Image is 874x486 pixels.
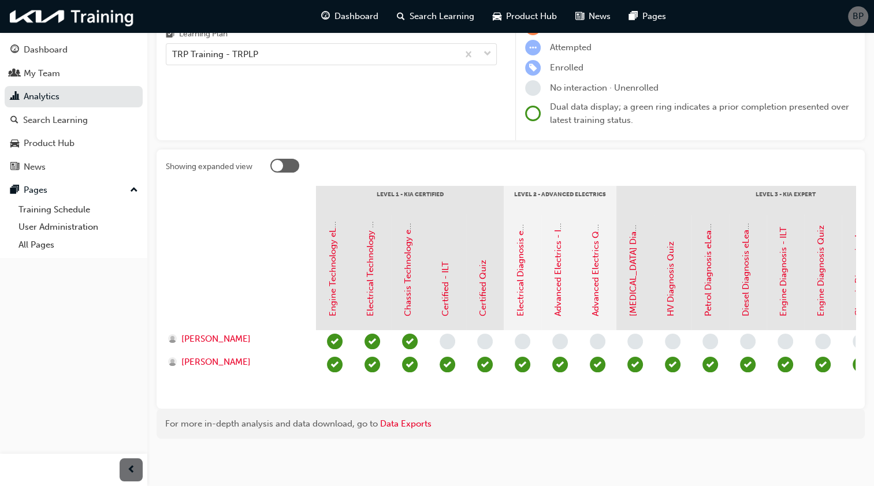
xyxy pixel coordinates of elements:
[702,334,718,349] span: learningRecordVerb_NONE-icon
[402,334,418,349] span: learningRecordVerb_PASS-icon
[365,334,380,349] span: learningRecordVerb_PASS-icon
[440,261,451,316] a: Certified - ILT
[665,241,676,316] a: HV Diagnosis Quiz
[853,202,864,316] a: Chassis Diagnosis eLearning
[181,332,251,346] span: [PERSON_NAME]
[365,357,380,372] span: learningRecordVerb_PASS-icon
[327,357,343,372] span: learningRecordVerb_PASS-icon
[575,9,584,24] span: news-icon
[5,180,143,201] button: Pages
[10,69,19,79] span: people-icon
[127,463,136,477] span: prev-icon
[703,209,713,316] a: Petrol Diagnosis eLearning
[552,334,568,349] span: learningRecordVerb_NONE-icon
[525,80,541,96] span: learningRecordVerb_NONE-icon
[566,5,620,28] a: news-iconNews
[665,334,680,349] span: learningRecordVerb_NONE-icon
[24,137,75,150] div: Product Hub
[10,162,19,173] span: news-icon
[629,9,638,24] span: pages-icon
[5,110,143,131] a: Search Learning
[168,356,305,369] a: [PERSON_NAME]
[815,357,831,372] span: learningRecordVerb_PASS-icon
[484,47,492,62] span: down-icon
[484,5,566,28] a: car-iconProduct Hub
[440,357,455,372] span: learningRecordVerb_ATTEND-icon
[5,133,143,154] a: Product Hub
[504,186,616,215] div: Level 2 - Advanced Electrics
[5,63,143,84] a: My Team
[380,418,432,429] a: Data Exports
[665,357,680,372] span: learningRecordVerb_PASS-icon
[853,357,868,372] span: learningRecordVerb_PASS-icon
[478,260,488,316] a: Certified Quiz
[10,115,18,126] span: search-icon
[312,5,388,28] a: guage-iconDashboard
[10,185,19,196] span: pages-icon
[778,357,793,372] span: learningRecordVerb_ATTEND-icon
[24,43,68,57] div: Dashboard
[440,334,455,349] span: learningRecordVerb_NONE-icon
[848,6,868,27] button: BP
[515,357,530,372] span: learningRecordVerb_PASS-icon
[14,201,143,219] a: Training Schedule
[493,9,501,24] span: car-icon
[550,62,583,73] span: Enrolled
[550,42,592,53] span: Attempted
[328,197,338,316] a: Engine Technology eLearning
[620,5,675,28] a: pages-iconPages
[815,334,831,349] span: learningRecordVerb_NONE-icon
[321,9,330,24] span: guage-icon
[166,29,174,40] span: learningplan-icon
[179,28,228,40] div: Learning Plan
[853,10,864,23] span: BP
[5,156,143,178] a: News
[130,183,138,198] span: up-icon
[702,357,718,372] span: learningRecordVerb_PASS-icon
[853,334,868,349] span: learningRecordVerb_NONE-icon
[5,86,143,107] a: Analytics
[525,60,541,76] span: learningRecordVerb_ENROLL-icon
[589,10,611,23] span: News
[10,92,19,102] span: chart-icon
[410,10,474,23] span: Search Learning
[172,48,258,61] div: TRP Training - TRPLP
[741,208,751,316] a: Diesel Diagnosis eLearning
[23,114,88,127] div: Search Learning
[590,219,601,316] a: Advanced Electrics Quiz
[816,225,826,316] a: Engine Diagnosis Quiz
[14,236,143,254] a: All Pages
[553,220,563,316] a: Advanced Electrics - ILT
[327,334,343,349] span: learningRecordVerb_PASS-icon
[24,160,46,174] div: News
[628,185,638,316] a: [MEDICAL_DATA] Diagnosis - ILT
[24,184,47,197] div: Pages
[166,161,252,173] div: Showing expanded view
[6,5,139,28] img: kia-training
[550,102,849,125] span: Dual data display; a green ring indicates a prior completion presented over latest training status.
[590,334,605,349] span: learningRecordVerb_NONE-icon
[740,334,756,349] span: learningRecordVerb_NONE-icon
[316,186,504,215] div: Level 1 - Kia Certified
[165,417,856,431] div: For more in-depth analysis and data download, go to
[24,67,60,80] div: My Team
[334,10,378,23] span: Dashboard
[397,9,405,24] span: search-icon
[525,40,541,55] span: learningRecordVerb_ATTEMPT-icon
[365,188,375,316] a: Electrical Technology eLearning
[550,83,659,93] span: No interaction · Unenrolled
[10,139,19,149] span: car-icon
[778,227,789,316] a: Engine Diagnosis - ILT
[402,357,418,372] span: learningRecordVerb_PASS-icon
[515,196,526,316] a: Electrical Diagnosis eLearning
[10,45,19,55] span: guage-icon
[5,39,143,61] a: Dashboard
[477,334,493,349] span: learningRecordVerb_NONE-icon
[642,10,666,23] span: Pages
[515,334,530,349] span: learningRecordVerb_NONE-icon
[627,357,643,372] span: learningRecordVerb_ATTEND-icon
[14,218,143,236] a: User Administration
[740,357,756,372] span: learningRecordVerb_PASS-icon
